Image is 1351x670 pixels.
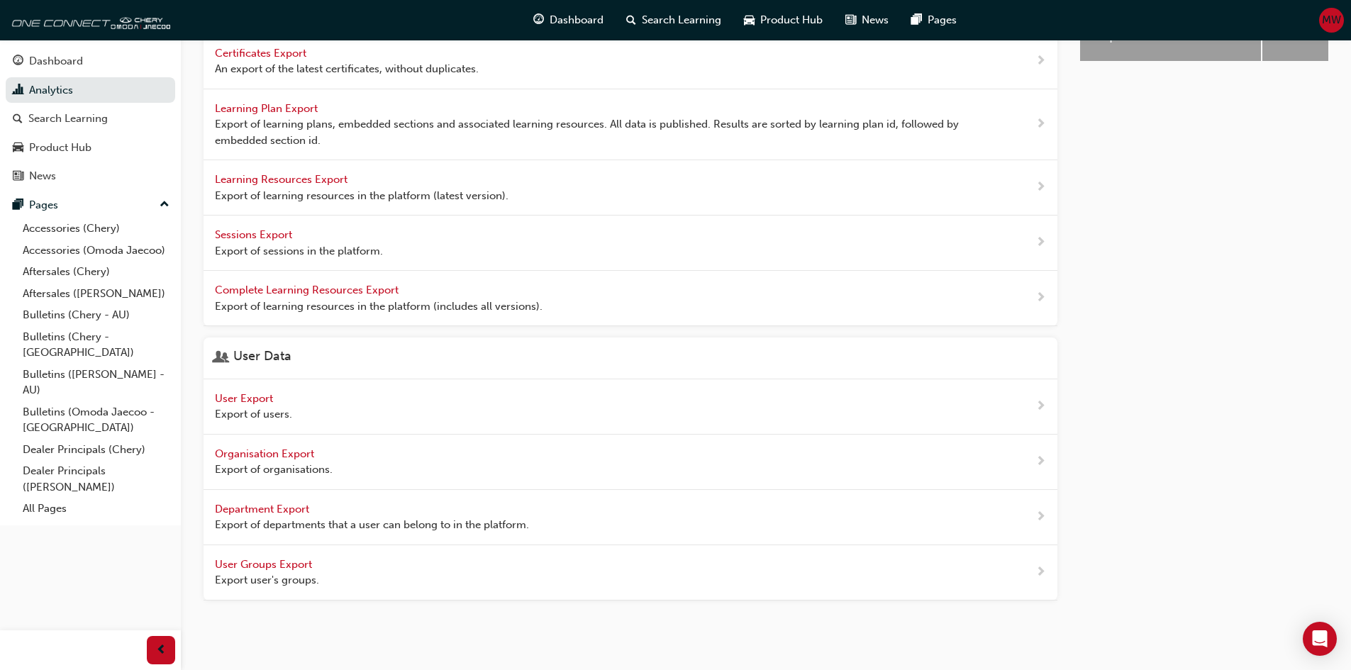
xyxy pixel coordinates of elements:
[204,545,1057,601] a: User Groups Export Export user's groups.next-icon
[1319,8,1344,33] button: MW
[160,196,169,214] span: up-icon
[215,517,529,533] span: Export of departments that a user can belong to in the platform.
[1035,234,1046,252] span: next-icon
[215,572,319,588] span: Export user's groups.
[626,11,636,29] span: search-icon
[29,140,91,156] div: Product Hub
[13,199,23,212] span: pages-icon
[1035,52,1046,70] span: next-icon
[215,447,317,460] span: Organisation Export
[204,160,1057,216] a: Learning Resources Export Export of learning resources in the platform (latest version).next-icon
[156,642,167,659] span: prev-icon
[17,439,175,461] a: Dealer Principals (Chery)
[215,406,292,423] span: Export of users.
[1035,179,1046,196] span: next-icon
[204,216,1057,271] a: Sessions Export Export of sessions in the platform.next-icon
[615,6,733,35] a: search-iconSearch Learning
[215,228,295,241] span: Sessions Export
[6,106,175,132] a: Search Learning
[6,48,175,74] a: Dashboard
[215,188,508,204] span: Export of learning resources in the platform (latest version).
[215,392,276,405] span: User Export
[215,503,312,515] span: Department Export
[215,558,315,571] span: User Groups Export
[215,47,309,60] span: Certificates Export
[17,460,175,498] a: Dealer Principals ([PERSON_NAME])
[215,349,228,367] span: user-icon
[17,498,175,520] a: All Pages
[550,12,604,28] span: Dashboard
[7,6,170,34] img: oneconnect
[845,11,856,29] span: news-icon
[900,6,968,35] a: pages-iconPages
[204,379,1057,435] a: User Export Export of users.next-icon
[233,349,291,367] h4: User Data
[6,163,175,189] a: News
[215,462,333,478] span: Export of organisations.
[204,435,1057,490] a: Organisation Export Export of organisations.next-icon
[6,77,175,104] a: Analytics
[1035,116,1046,133] span: next-icon
[215,61,479,77] span: An export of the latest certificates, without duplicates.
[28,111,108,127] div: Search Learning
[29,168,56,184] div: News
[29,197,58,213] div: Pages
[6,192,175,218] button: Pages
[17,240,175,262] a: Accessories (Omoda Jaecoo)
[744,11,755,29] span: car-icon
[215,102,321,115] span: Learning Plan Export
[17,283,175,305] a: Aftersales ([PERSON_NAME])
[1035,508,1046,526] span: next-icon
[911,11,922,29] span: pages-icon
[17,304,175,326] a: Bulletins (Chery - AU)
[215,173,350,186] span: Learning Resources Export
[13,142,23,155] span: car-icon
[522,6,615,35] a: guage-iconDashboard
[1035,564,1046,581] span: next-icon
[17,401,175,439] a: Bulletins (Omoda Jaecoo - [GEOGRAPHIC_DATA])
[204,89,1057,161] a: Learning Plan Export Export of learning plans, embedded sections and associated learning resource...
[17,218,175,240] a: Accessories (Chery)
[13,170,23,183] span: news-icon
[6,45,175,192] button: DashboardAnalyticsSearch LearningProduct HubNews
[1035,289,1046,307] span: next-icon
[1303,622,1337,656] div: Open Intercom Messenger
[928,12,957,28] span: Pages
[204,34,1057,89] a: Certificates Export An export of the latest certificates, without duplicates.next-icon
[834,6,900,35] a: news-iconNews
[733,6,834,35] a: car-iconProduct Hub
[17,261,175,283] a: Aftersales (Chery)
[215,284,401,296] span: Complete Learning Resources Export
[17,364,175,401] a: Bulletins ([PERSON_NAME] - AU)
[215,243,383,259] span: Export of sessions in the platform.
[17,326,175,364] a: Bulletins (Chery - [GEOGRAPHIC_DATA])
[29,53,83,69] div: Dashboard
[760,12,823,28] span: Product Hub
[1035,453,1046,471] span: next-icon
[1322,12,1341,28] span: MW
[215,298,543,315] span: Export of learning resources in the platform (includes all versions).
[215,116,990,148] span: Export of learning plans, embedded sections and associated learning resources. All data is publis...
[862,12,889,28] span: News
[204,271,1057,326] a: Complete Learning Resources Export Export of learning resources in the platform (includes all ver...
[13,84,23,97] span: chart-icon
[13,55,23,68] span: guage-icon
[204,490,1057,545] a: Department Export Export of departments that a user can belong to in the platform.next-icon
[1035,398,1046,415] span: next-icon
[533,11,544,29] span: guage-icon
[6,135,175,161] a: Product Hub
[13,113,23,125] span: search-icon
[642,12,721,28] span: Search Learning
